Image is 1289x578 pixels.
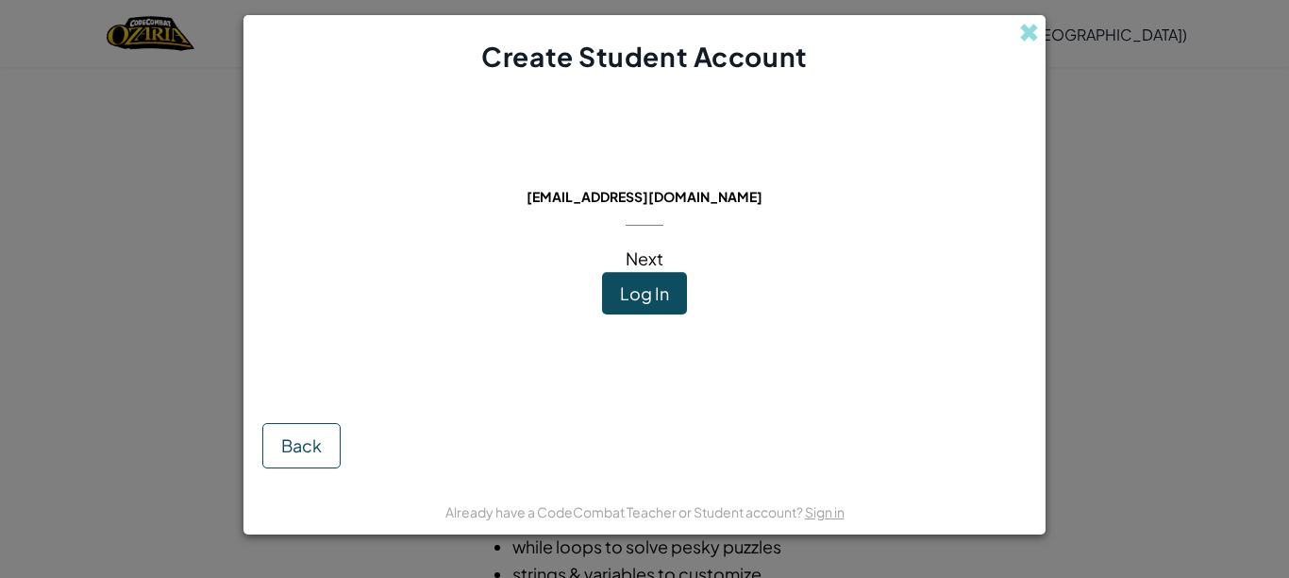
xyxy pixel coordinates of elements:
[481,40,807,73] span: Create Student Account
[527,188,762,205] span: [EMAIL_ADDRESS][DOMAIN_NAME]
[602,272,687,315] button: Log In
[511,161,778,183] span: This email is already in use:
[805,503,845,520] a: Sign in
[281,434,322,456] span: Back
[445,503,805,520] span: Already have a CodeCombat Teacher or Student account?
[620,282,669,304] span: Log In
[626,247,663,269] span: Next
[262,423,341,468] button: Back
